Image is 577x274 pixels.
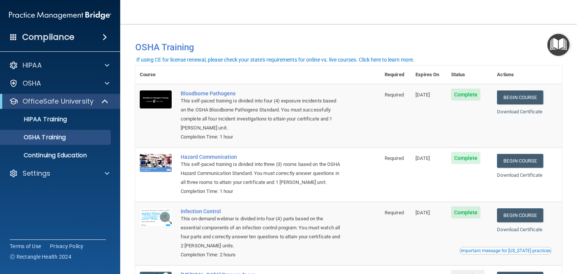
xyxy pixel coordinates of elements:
[459,247,552,254] button: Read this if you are a dental practitioner in the state of CA
[385,210,404,215] span: Required
[135,56,415,63] button: If using CE for license renewal, please check your state's requirements for online vs. live cours...
[9,61,109,70] a: HIPAA
[181,160,343,187] div: This self-paced training is divided into three (3) rooms based on the OSHA Hazard Communication S...
[497,172,542,178] a: Download Certificate
[22,32,74,42] h4: Compliance
[10,253,71,260] span: Ⓒ Rectangle Health 2024
[23,79,41,88] p: OSHA
[415,210,430,215] span: [DATE]
[23,169,50,178] p: Settings
[451,152,481,164] span: Complete
[50,242,84,250] a: Privacy Policy
[447,66,493,84] th: Status
[497,90,543,104] a: Begin Course
[9,97,109,106] a: OfficeSafe University
[385,92,404,98] span: Required
[415,92,430,98] span: [DATE]
[10,242,41,250] a: Terms of Use
[181,208,343,214] a: Infection Control
[497,227,542,232] a: Download Certificate
[5,152,107,159] p: Continuing Education
[181,132,343,142] div: Completion Time: 1 hour
[547,34,569,56] button: Open Resource Center
[451,206,481,218] span: Complete
[135,42,562,53] h4: OSHA Training
[181,187,343,196] div: Completion Time: 1 hour
[5,134,66,141] p: OSHA Training
[497,154,543,168] a: Begin Course
[181,96,343,132] div: This self-paced training is divided into four (4) exposure incidents based on the OSHA Bloodborne...
[5,116,67,123] p: HIPAA Training
[497,109,542,114] a: Download Certificate
[380,66,411,84] th: Required
[411,66,446,84] th: Expires On
[9,8,111,23] img: PMB logo
[497,208,543,222] a: Begin Course
[492,66,562,84] th: Actions
[451,89,481,101] span: Complete
[23,61,42,70] p: HIPAA
[23,97,94,106] p: OfficeSafe University
[181,90,343,96] a: Bloodborne Pathogens
[385,155,404,161] span: Required
[181,214,343,250] div: This on-demand webinar is divided into four (4) parts based on the essential components of an inf...
[181,250,343,259] div: Completion Time: 2 hours
[9,79,109,88] a: OSHA
[181,154,343,160] a: Hazard Communication
[136,57,414,62] div: If using CE for license renewal, please check your state's requirements for online vs. live cours...
[415,155,430,161] span: [DATE]
[461,248,551,253] div: Important message for [US_STATE] practices
[135,66,176,84] th: Course
[9,169,109,178] a: Settings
